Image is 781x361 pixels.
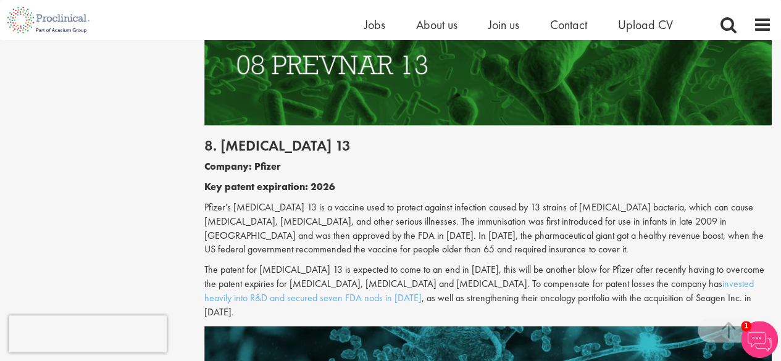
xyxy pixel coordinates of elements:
b: Company: Pfizer [204,160,281,173]
b: Key patent expiration: 2026 [204,180,335,193]
p: The patent for [MEDICAL_DATA] 13 is expected to come to an end in [DATE], this will be another bl... [204,263,772,319]
a: Contact [550,17,587,33]
a: invested heavily into R&D and secured seven FDA nods in [DATE] [204,277,753,304]
a: Upload CV [618,17,673,33]
h2: 8. [MEDICAL_DATA] 13 [204,138,772,154]
img: Chatbot [741,321,778,358]
a: Join us [488,17,519,33]
a: About us [416,17,457,33]
iframe: reCAPTCHA [9,315,167,352]
img: Drugs with patents due to expire Prevnar 13 [204,4,772,125]
p: Pfizer’s [MEDICAL_DATA] 13 is a vaccine used to protect against infection caused by 13 strains of... [204,201,772,257]
a: Jobs [364,17,385,33]
span: 1 [741,321,751,331]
